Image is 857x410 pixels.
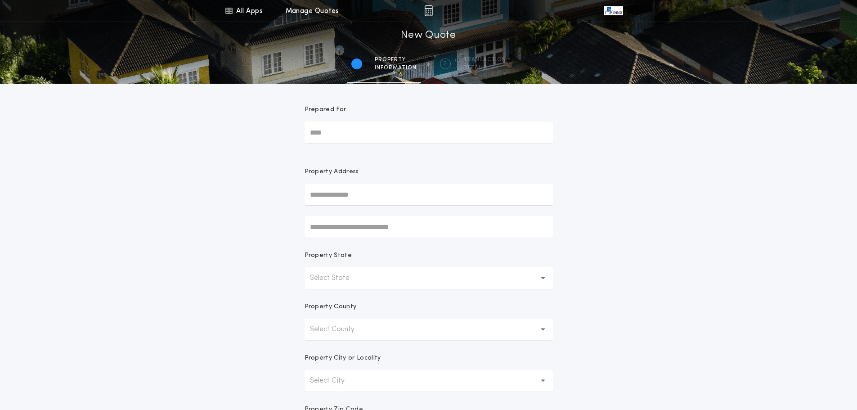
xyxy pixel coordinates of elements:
p: Select City [310,375,359,386]
img: img [424,5,433,16]
input: Prepared For [305,122,553,143]
button: Select City [305,370,553,392]
h2: 1 [356,60,358,68]
p: Property County [305,302,357,311]
img: vs-icon [604,6,623,15]
p: Property Address [305,167,553,176]
p: Prepared For [305,105,346,114]
p: Select State [310,273,364,284]
span: information [375,64,417,72]
span: Transaction [463,56,506,63]
button: Select State [305,267,553,289]
p: Property City or Locality [305,354,381,363]
span: Property [375,56,417,63]
h1: New Quote [401,28,456,43]
button: Select County [305,319,553,340]
p: Select County [310,324,369,335]
p: Property State [305,251,352,260]
h2: 2 [444,60,447,68]
span: details [463,64,506,72]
